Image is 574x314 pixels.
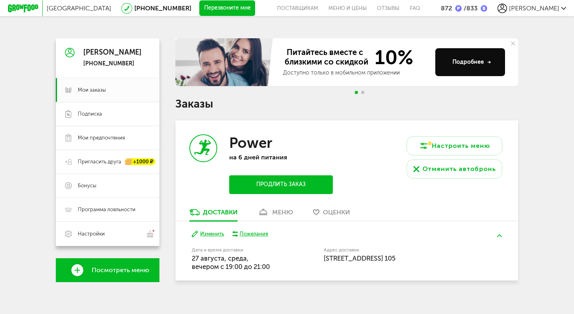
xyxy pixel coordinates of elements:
span: Пригласить друга [78,158,121,165]
a: Доставки [185,208,242,221]
label: Дата и время доставки [192,248,283,252]
span: Питайтесь вместе с близкими со скидкой [283,47,370,67]
div: меню [272,208,293,216]
img: family-banner.579af9d.jpg [175,38,275,86]
a: меню [254,208,297,221]
a: [PHONE_NUMBER] [134,4,191,12]
span: Программа лояльности [78,206,136,213]
span: [STREET_ADDRESS] 105 [324,254,395,262]
button: Настроить меню [407,136,502,155]
button: Пожелания [232,230,268,237]
span: [PERSON_NAME] [509,4,559,12]
span: Оценки [323,208,350,216]
div: Отменить автобронь [423,164,496,174]
button: Перезвоните мне [199,0,255,16]
a: Мои заказы [56,78,159,102]
a: Настройки [56,222,159,246]
span: Бонусы [78,182,96,189]
div: Доступно только в мобильном приложении [283,69,429,77]
label: Адрес доставки [324,248,472,252]
span: Настройки [78,230,105,237]
a: Подписка [56,102,159,126]
h3: Power [229,134,272,151]
span: [GEOGRAPHIC_DATA] [47,4,111,12]
h1: Заказы [175,99,518,109]
a: Программа лояльности [56,198,159,222]
button: Подробнее [435,48,505,76]
div: [PERSON_NAME] [83,49,142,57]
p: на 6 дней питания [229,153,333,161]
span: Go to slide 2 [361,91,364,94]
button: Отменить автобронь [407,159,502,179]
button: Изменить [192,230,224,238]
button: Продлить заказ [229,175,333,194]
a: Пригласить друга +1000 ₽ [56,150,159,174]
span: Мои предпочтения [78,134,125,141]
div: 833 [462,4,478,12]
a: Посмотреть меню [56,258,159,282]
div: Пожелания [240,230,268,237]
div: [PHONE_NUMBER] [83,60,142,67]
span: Мои заказы [78,86,106,94]
div: Доставки [203,208,238,216]
img: bonus_p.2f9b352.png [455,5,462,12]
div: +1000 ₽ [125,159,155,165]
span: Go to slide 1 [355,91,358,94]
div: 872 [441,4,452,12]
img: arrow-up-green.5eb5f82.svg [497,234,502,237]
span: 27 августа, среда, вечером c 19:00 до 21:00 [192,254,270,271]
a: Мои предпочтения [56,126,159,150]
span: 10% [370,47,413,67]
span: Подписка [78,110,102,118]
a: Бонусы [56,174,159,198]
a: Оценки [309,208,354,221]
img: bonus_b.cdccf46.png [481,5,487,12]
span: Посмотреть меню [92,267,149,274]
span: / [464,4,466,12]
div: Подробнее [452,58,491,66]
